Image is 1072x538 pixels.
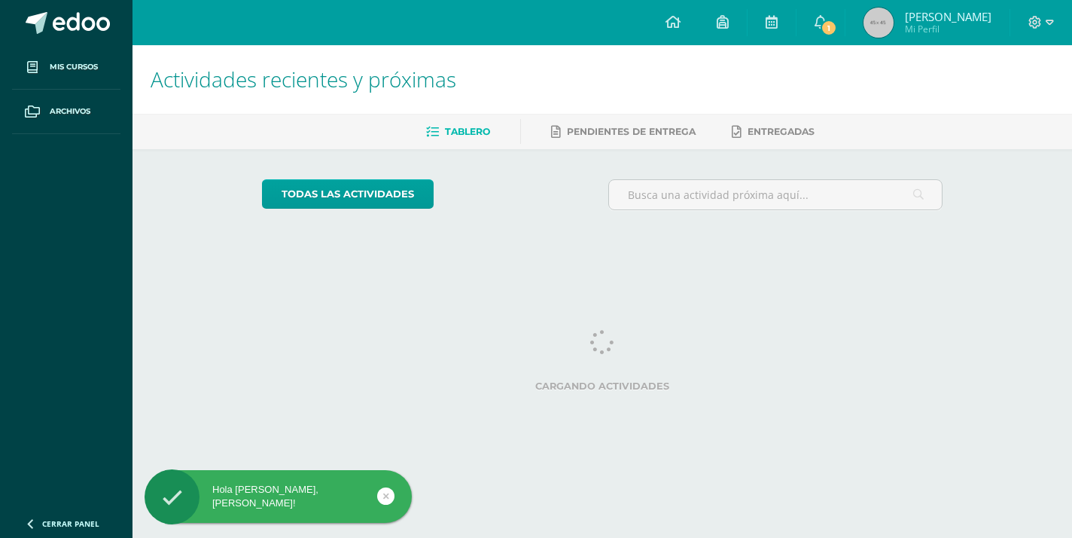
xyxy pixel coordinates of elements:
a: todas las Actividades [262,179,434,209]
a: Tablero [426,120,490,144]
label: Cargando actividades [262,381,943,392]
a: Pendientes de entrega [551,120,696,144]
a: Mis cursos [12,45,120,90]
span: 1 [821,20,837,36]
a: Archivos [12,90,120,134]
span: Tablero [445,126,490,137]
a: Entregadas [732,120,815,144]
div: Hola [PERSON_NAME], [PERSON_NAME]! [145,483,412,510]
input: Busca una actividad próxima aquí... [609,180,943,209]
span: Mis cursos [50,61,98,73]
span: [PERSON_NAME] [905,9,991,24]
span: Pendientes de entrega [567,126,696,137]
span: Archivos [50,105,90,118]
span: Entregadas [748,126,815,137]
span: Cerrar panel [42,518,99,529]
span: Actividades recientes y próximas [151,65,456,93]
span: Mi Perfil [905,23,991,35]
img: 45x45 [863,8,894,38]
